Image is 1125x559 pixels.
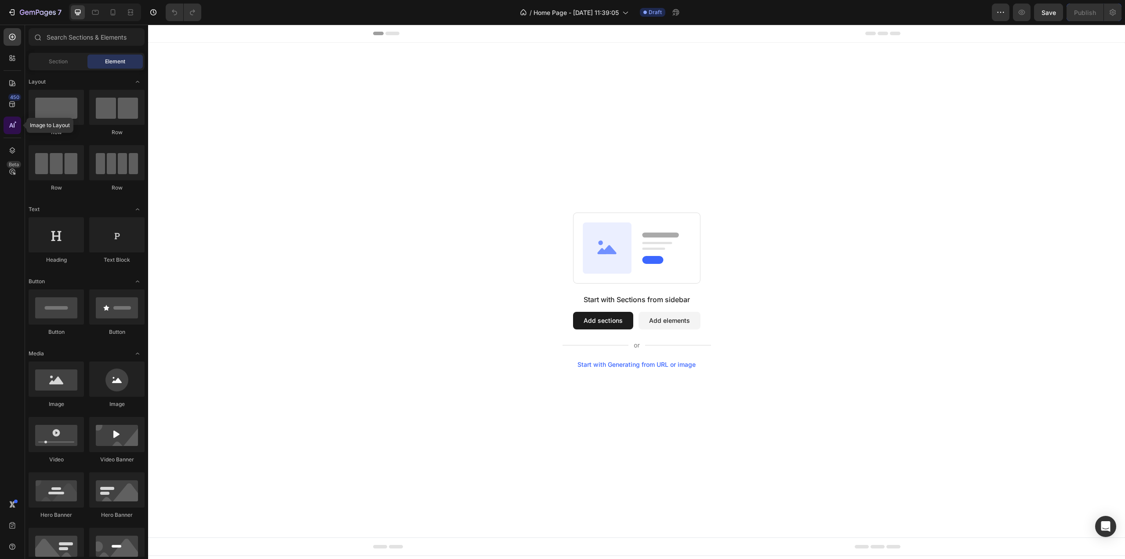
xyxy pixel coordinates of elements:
span: Media [29,350,44,358]
iframe: Design area [148,25,1125,559]
span: Draft [649,8,662,16]
span: Save [1042,9,1056,16]
div: Hero Banner [89,511,145,519]
div: Button [29,328,84,336]
div: Undo/Redo [166,4,201,21]
span: Button [29,278,45,285]
div: Heading [29,256,84,264]
span: Toggle open [131,347,145,361]
span: / [530,8,532,17]
div: Image [29,400,84,408]
button: Add elements [490,287,552,305]
span: Toggle open [131,274,145,289]
div: Hero Banner [29,511,84,519]
div: Row [89,128,145,136]
button: Save [1034,4,1063,21]
div: Text Block [89,256,145,264]
div: Video Banner [89,456,145,464]
div: Start with Sections from sidebar [435,270,542,280]
div: Row [29,128,84,136]
div: Publish [1074,8,1096,17]
span: Home Page - [DATE] 11:39:05 [533,8,619,17]
button: Publish [1067,4,1103,21]
span: Element [105,58,125,66]
div: Button [89,328,145,336]
button: Add sections [425,287,485,305]
div: Row [89,184,145,192]
div: Image [89,400,145,408]
div: Row [29,184,84,192]
span: Toggle open [131,75,145,89]
span: Toggle open [131,202,145,216]
span: Section [49,58,68,66]
span: Text [29,205,40,213]
div: Beta [7,161,21,168]
div: Video [29,456,84,464]
input: Search Sections & Elements [29,28,145,46]
div: Start with Generating from URL or image [429,336,548,343]
div: 450 [8,94,21,101]
button: 7 [4,4,65,21]
p: 7 [58,7,62,18]
span: Layout [29,78,46,86]
div: Open Intercom Messenger [1095,516,1116,537]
